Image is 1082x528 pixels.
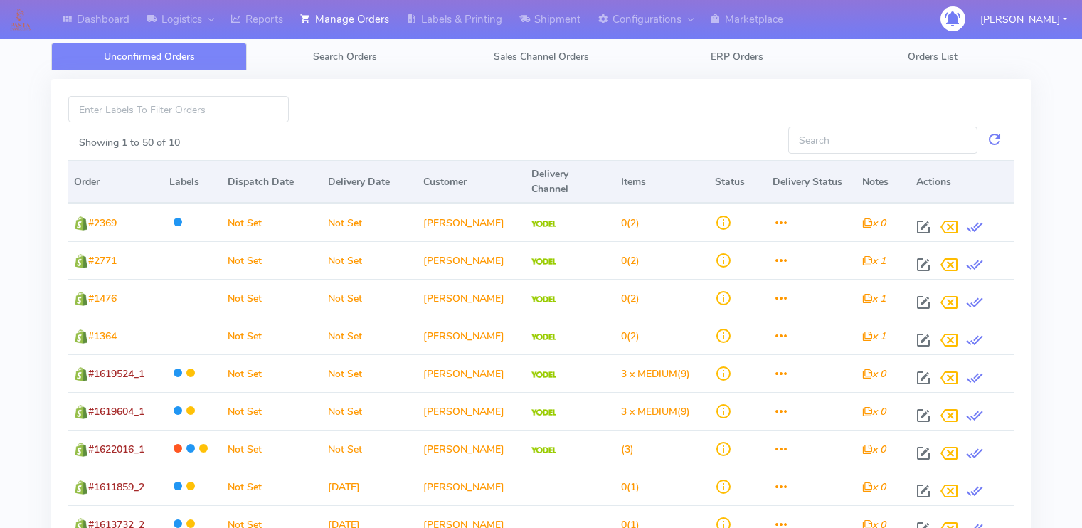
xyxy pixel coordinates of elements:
td: Not Set [322,430,418,468]
span: #1619604_1 [88,405,144,418]
td: Not Set [322,392,418,430]
td: Not Set [222,430,322,468]
td: Not Set [222,354,322,392]
label: Showing 1 to 50 of 10 [79,135,180,150]
td: [PERSON_NAME] [418,279,526,317]
span: Orders List [908,50,958,63]
img: Yodel [531,409,556,416]
td: Not Set [322,317,418,354]
i: x 0 [862,480,886,494]
span: #1622016_1 [88,443,144,456]
span: Search Orders [313,50,377,63]
span: (3) [621,443,634,456]
th: Dispatch Date [222,160,322,204]
td: Not Set [322,279,418,317]
span: (9) [621,405,690,418]
td: Not Set [222,204,322,241]
i: x 0 [862,443,886,456]
span: Sales Channel Orders [494,50,589,63]
th: Items [615,160,709,204]
span: 0 [621,480,627,494]
img: Yodel [531,296,556,303]
img: Yodel [531,371,556,379]
td: [PERSON_NAME] [418,241,526,279]
span: #2771 [88,254,117,268]
td: [DATE] [322,468,418,505]
span: 0 [621,329,627,343]
img: Yodel [531,221,556,228]
td: Not Set [322,241,418,279]
img: Yodel [531,447,556,454]
th: Delivery Date [322,160,418,204]
span: 3 x MEDIUM [621,405,677,418]
span: Unconfirmed Orders [104,50,195,63]
span: 0 [621,254,627,268]
span: 0 [621,292,627,305]
th: Delivery Status [767,160,856,204]
th: Status [709,160,768,204]
i: x 1 [862,254,886,268]
span: #1611859_2 [88,480,144,494]
span: (2) [621,329,640,343]
span: (2) [621,292,640,305]
span: #2369 [88,216,117,230]
td: Not Set [322,204,418,241]
span: 3 x MEDIUM [621,367,677,381]
input: Search [788,127,977,153]
span: (1) [621,480,640,494]
span: #1364 [88,329,117,343]
th: Actions [911,160,1014,204]
th: Labels [164,160,222,204]
span: (2) [621,254,640,268]
button: [PERSON_NAME] [970,5,1078,34]
ul: Tabs [51,43,1031,70]
span: (2) [621,216,640,230]
td: Not Set [222,317,322,354]
span: 0 [621,216,627,230]
span: #1476 [88,292,117,305]
td: [PERSON_NAME] [418,392,526,430]
input: Enter Labels To Filter Orders [68,96,289,122]
th: Notes [856,160,911,204]
span: ERP Orders [711,50,763,63]
img: Yodel [531,258,556,265]
i: x 0 [862,367,886,381]
th: Order [68,160,164,204]
td: [PERSON_NAME] [418,468,526,505]
td: Not Set [222,279,322,317]
i: x 0 [862,216,886,230]
td: [PERSON_NAME] [418,317,526,354]
img: Yodel [531,334,556,341]
span: (9) [621,367,690,381]
th: Delivery Channel [526,160,615,204]
span: #1619524_1 [88,367,144,381]
td: [PERSON_NAME] [418,204,526,241]
i: x 1 [862,329,886,343]
td: [PERSON_NAME] [418,430,526,468]
td: [PERSON_NAME] [418,354,526,392]
i: x 1 [862,292,886,305]
th: Customer [418,160,526,204]
td: Not Set [222,468,322,505]
td: Not Set [322,354,418,392]
td: Not Set [222,392,322,430]
td: Not Set [222,241,322,279]
i: x 0 [862,405,886,418]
